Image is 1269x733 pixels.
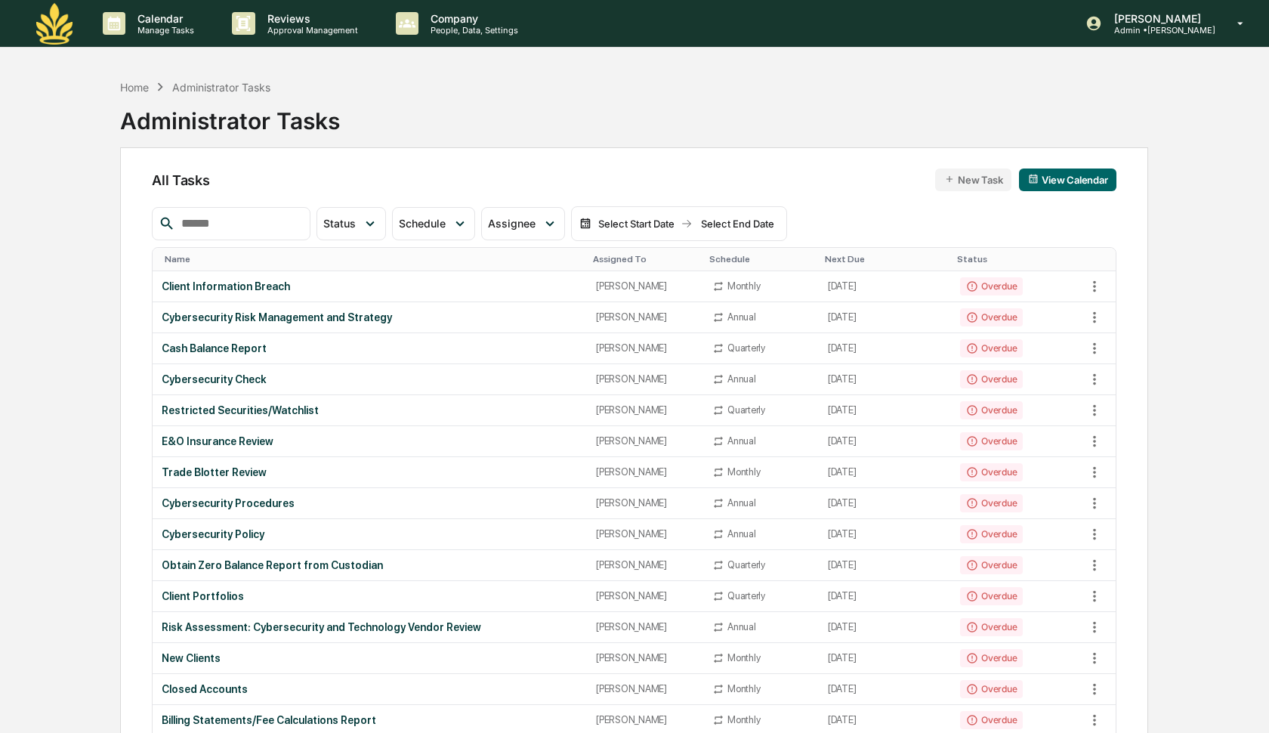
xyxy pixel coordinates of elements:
div: [PERSON_NAME] [596,683,694,694]
span: Assignee [488,217,536,230]
button: New Task [935,169,1011,191]
div: Overdue [960,587,1023,605]
p: Company [418,12,526,25]
div: Cybersecurity Policy [162,528,578,540]
div: Monthly [727,714,760,725]
td: [DATE] [819,457,951,488]
span: Schedule [399,217,446,230]
td: [DATE] [819,271,951,302]
div: [PERSON_NAME] [596,311,694,323]
td: [DATE] [819,426,951,457]
div: Home [120,81,149,94]
div: Overdue [960,277,1023,295]
div: Select End Date [696,218,779,230]
div: Toggle SortBy [709,254,813,264]
div: [PERSON_NAME] [596,652,694,663]
div: [PERSON_NAME] [596,373,694,385]
div: Overdue [960,370,1023,388]
img: arrow right [681,218,693,230]
div: Restricted Securities/Watchlist [162,404,578,416]
div: Annual [727,311,755,323]
div: Quarterly [727,342,765,354]
div: Administrator Tasks [172,81,270,94]
td: [DATE] [819,395,951,426]
div: Overdue [960,432,1023,450]
div: Monthly [727,683,760,694]
div: Overdue [960,308,1023,326]
div: [PERSON_NAME] [596,404,694,416]
div: [PERSON_NAME] [596,528,694,540]
p: Calendar [125,12,202,25]
p: Reviews [255,12,366,25]
div: Quarterly [727,559,765,571]
div: Overdue [960,680,1023,698]
div: Risk Assessment: Cybersecurity and Technology Vendor Review [162,621,578,633]
div: E&O Insurance Review [162,435,578,447]
div: [PERSON_NAME] [596,497,694,509]
td: [DATE] [819,581,951,612]
div: Annual [727,621,755,632]
p: [PERSON_NAME] [1102,12,1215,25]
img: calendar [1028,174,1039,184]
div: [PERSON_NAME] [596,280,694,292]
td: [DATE] [819,364,951,395]
div: Closed Accounts [162,683,578,695]
div: Cybersecurity Procedures [162,497,578,509]
div: Monthly [727,466,760,478]
button: View Calendar [1019,169,1116,191]
td: [DATE] [819,333,951,364]
div: Toggle SortBy [593,254,697,264]
div: Select Start Date [594,218,678,230]
p: Approval Management [255,25,366,36]
td: [DATE] [819,612,951,643]
div: [PERSON_NAME] [596,435,694,447]
div: [PERSON_NAME] [596,714,694,725]
div: Monthly [727,280,760,292]
div: Annual [727,373,755,385]
td: [DATE] [819,302,951,333]
div: Client Portfolios [162,590,578,602]
div: [PERSON_NAME] [596,559,694,571]
div: Cybersecurity Risk Management and Strategy [162,311,578,323]
p: Manage Tasks [125,25,202,36]
span: All Tasks [152,172,209,188]
div: Overdue [960,494,1023,512]
div: Overdue [960,556,1023,574]
div: Quarterly [727,404,765,416]
div: Annual [727,435,755,447]
p: People, Data, Settings [418,25,526,36]
div: Toggle SortBy [957,254,1079,264]
td: [DATE] [819,550,951,581]
div: Cash Balance Report [162,342,578,354]
div: Annual [727,528,755,540]
div: Overdue [960,649,1023,667]
img: logo [36,3,73,45]
td: [DATE] [819,519,951,550]
div: Overdue [960,618,1023,636]
div: [PERSON_NAME] [596,590,694,602]
div: Overdue [960,463,1023,481]
div: Billing Statements/Fee Calculations Report [162,714,578,726]
div: Administrator Tasks [120,95,340,135]
div: Trade Blotter Review [162,466,578,478]
div: Overdue [960,525,1023,543]
div: Toggle SortBy [165,254,581,264]
img: calendar [579,218,591,230]
p: Admin • [PERSON_NAME] [1102,25,1215,36]
div: Overdue [960,711,1023,729]
div: Cybersecurity Check [162,373,578,385]
div: Monthly [727,652,760,663]
div: Overdue [960,401,1023,419]
div: Toggle SortBy [1085,254,1116,264]
div: New Clients [162,652,578,664]
div: Quarterly [727,590,765,602]
div: Client Information Breach [162,280,578,292]
div: [PERSON_NAME] [596,621,694,632]
div: Obtain Zero Balance Report from Custodian [162,559,578,571]
td: [DATE] [819,643,951,674]
td: [DATE] [819,674,951,705]
div: [PERSON_NAME] [596,342,694,354]
td: [DATE] [819,488,951,519]
div: [PERSON_NAME] [596,466,694,478]
div: Overdue [960,339,1023,357]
